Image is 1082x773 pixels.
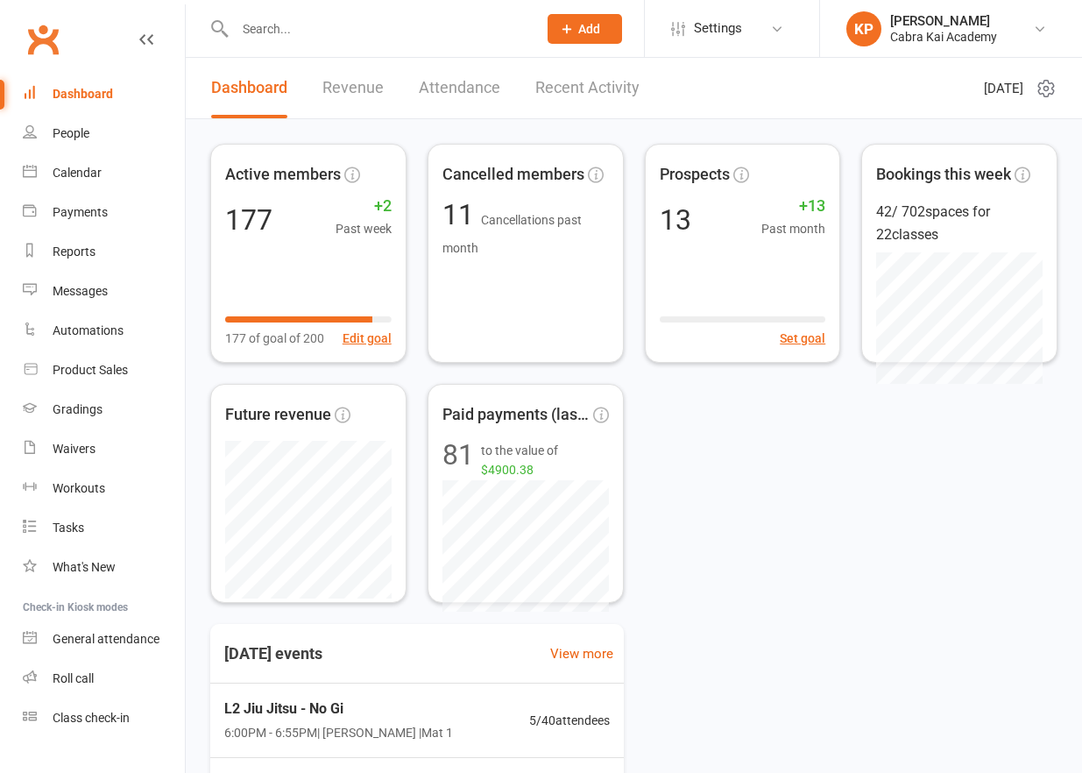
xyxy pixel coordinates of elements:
a: Tasks [23,508,185,548]
a: Dashboard [211,58,287,118]
span: Active members [225,162,341,188]
a: Gradings [23,390,185,429]
span: +2 [336,194,392,219]
div: General attendance [53,632,159,646]
div: Automations [53,323,124,337]
div: Payments [53,205,108,219]
span: Cancellations past month [442,213,582,255]
div: Calendar [53,166,102,180]
a: Attendance [419,58,500,118]
a: View more [550,643,613,664]
div: 177 [225,206,272,234]
div: Class check-in [53,711,130,725]
button: Add [548,14,622,44]
span: 177 of goal of 200 [225,329,324,348]
span: Past week [336,219,392,238]
a: Payments [23,193,185,232]
a: Reports [23,232,185,272]
a: What's New [23,548,185,587]
div: [PERSON_NAME] [890,13,997,29]
a: Clubworx [21,18,65,61]
div: Reports [53,245,95,259]
div: What's New [53,560,116,574]
span: Prospects [660,162,730,188]
a: Automations [23,311,185,351]
a: Roll call [23,659,185,699]
div: Dashboard [53,87,113,101]
button: Edit goal [343,329,392,348]
div: Waivers [53,442,95,456]
a: Messages [23,272,185,311]
div: Tasks [53,521,84,535]
a: Workouts [23,469,185,508]
input: Search... [230,17,525,41]
a: People [23,114,185,153]
a: Recent Activity [535,58,640,118]
button: Set goal [780,329,825,348]
a: Class kiosk mode [23,699,185,738]
div: Product Sales [53,363,128,377]
span: Add [578,22,600,36]
div: People [53,126,89,140]
div: 13 [660,206,691,234]
a: Calendar [23,153,185,193]
h3: [DATE] events [210,638,336,670]
span: 5 / 40 attendees [529,711,610,730]
span: Future revenue [225,402,331,428]
span: Past month [761,219,825,238]
a: General attendance kiosk mode [23,620,185,659]
div: Roll call [53,671,94,685]
div: Cabra Kai Academy [890,29,997,45]
span: +13 [761,194,825,219]
span: Settings [694,9,742,48]
span: to the value of [481,441,609,480]
span: Cancelled members [442,162,584,188]
div: KP [846,11,881,46]
span: Bookings this week [876,162,1011,188]
div: 42 / 702 spaces for 22 classes [876,201,1043,245]
div: Messages [53,284,108,298]
span: L2 Jiu Jitsu - No Gi [224,698,453,720]
a: Dashboard [23,74,185,114]
a: Product Sales [23,351,185,390]
div: Gradings [53,402,103,416]
a: Waivers [23,429,185,469]
div: Workouts [53,481,105,495]
span: 11 [442,198,481,231]
span: Paid payments (last 7d) [442,402,590,428]
a: Revenue [322,58,384,118]
span: $4900.38 [481,463,534,477]
span: [DATE] [984,78,1023,99]
div: 81 [442,441,474,480]
span: 6:00PM - 6:55PM | [PERSON_NAME] | Mat 1 [224,723,453,742]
